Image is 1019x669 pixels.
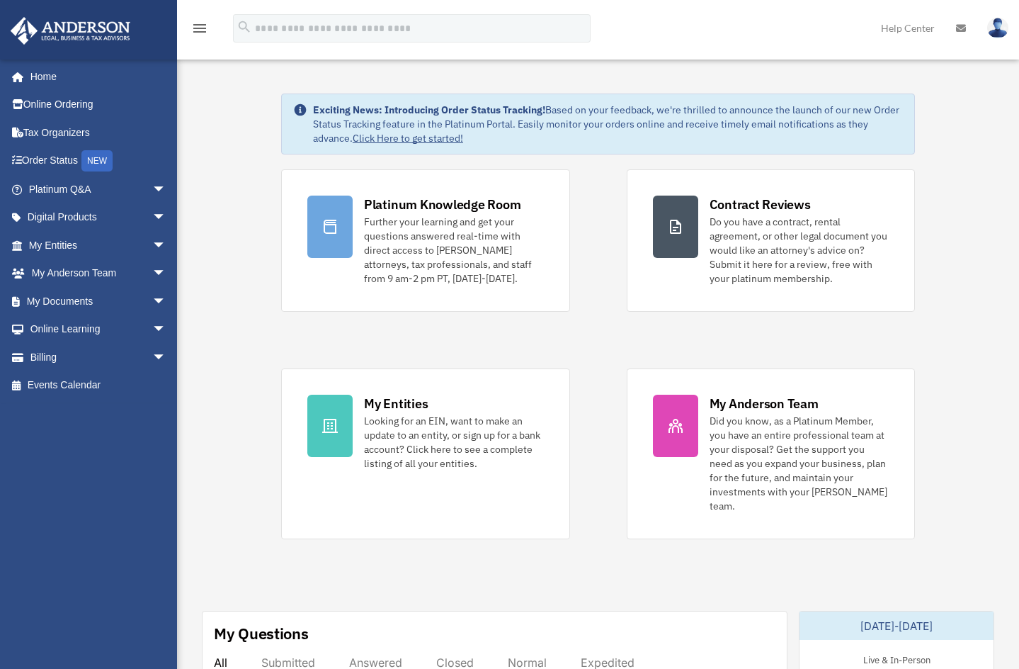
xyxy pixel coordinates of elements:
div: Looking for an EIN, want to make an update to an entity, or sign up for a bank account? Click her... [364,414,544,471]
a: Tax Organizers [10,118,188,147]
a: Home [10,62,181,91]
a: Online Learningarrow_drop_down [10,315,188,344]
i: menu [191,20,208,37]
span: arrow_drop_down [152,175,181,204]
div: Did you know, as a Platinum Member, you have an entire professional team at your disposal? Get th... [710,414,889,513]
div: Do you have a contract, rental agreement, or other legal document you would like an attorney's ad... [710,215,889,286]
i: search [237,19,252,35]
div: Platinum Knowledge Room [364,196,521,213]
a: Contract Reviews Do you have a contract, rental agreement, or other legal document you would like... [627,169,916,312]
img: Anderson Advisors Platinum Portal [6,17,135,45]
a: My Documentsarrow_drop_down [10,287,188,315]
a: Events Calendar [10,371,188,400]
span: arrow_drop_down [152,203,181,232]
a: Online Ordering [10,91,188,119]
strong: Exciting News: Introducing Order Status Tracking! [313,103,545,116]
span: arrow_drop_down [152,287,181,316]
span: arrow_drop_down [152,231,181,260]
div: Based on your feedback, we're thrilled to announce the launch of our new Order Status Tracking fe... [313,103,903,145]
div: [DATE]-[DATE] [799,612,994,640]
a: Order StatusNEW [10,147,188,176]
a: Digital Productsarrow_drop_down [10,203,188,232]
div: Live & In-Person [852,651,942,666]
a: Platinum Q&Aarrow_drop_down [10,175,188,203]
a: Billingarrow_drop_down [10,343,188,371]
img: User Pic [987,18,1008,38]
a: My Entities Looking for an EIN, want to make an update to an entity, or sign up for a bank accoun... [281,369,570,539]
a: Platinum Knowledge Room Further your learning and get your questions answered real-time with dire... [281,169,570,312]
div: My Questions [214,623,309,644]
a: My Anderson Teamarrow_drop_down [10,259,188,288]
div: NEW [81,150,113,172]
span: arrow_drop_down [152,315,181,344]
div: My Anderson Team [710,395,819,412]
a: menu [191,25,208,37]
div: My Entities [364,395,428,412]
div: Contract Reviews [710,196,811,213]
div: Further your learning and get your questions answered real-time with direct access to [PERSON_NAM... [364,215,544,286]
span: arrow_drop_down [152,343,181,372]
span: arrow_drop_down [152,259,181,288]
a: My Entitiesarrow_drop_down [10,231,188,259]
a: Click Here to get started! [353,132,463,145]
a: My Anderson Team Did you know, as a Platinum Member, you have an entire professional team at your... [627,369,916,539]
